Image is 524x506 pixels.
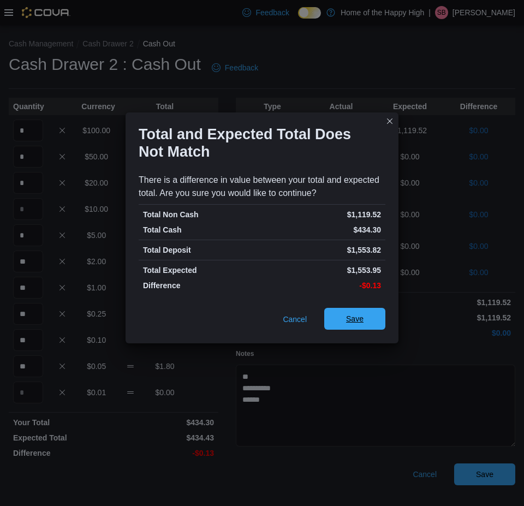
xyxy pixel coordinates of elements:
p: $1,119.52 [264,209,381,220]
p: -$0.13 [264,280,381,291]
button: Cancel [278,308,311,330]
button: Save [324,308,385,330]
p: Total Expected [143,265,260,276]
p: $1,553.95 [264,265,381,276]
p: Difference [143,280,260,291]
p: Total Non Cash [143,209,260,220]
span: Save [346,313,364,324]
div: There is a difference in value between your total and expected total. Are you sure you would like... [139,174,385,200]
p: $1,553.82 [264,245,381,255]
p: $434.30 [264,224,381,235]
p: Total Cash [143,224,260,235]
p: Total Deposit [143,245,260,255]
button: Closes this modal window [383,115,396,128]
h1: Total and Expected Total Does Not Match [139,126,377,160]
span: Cancel [283,314,307,325]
